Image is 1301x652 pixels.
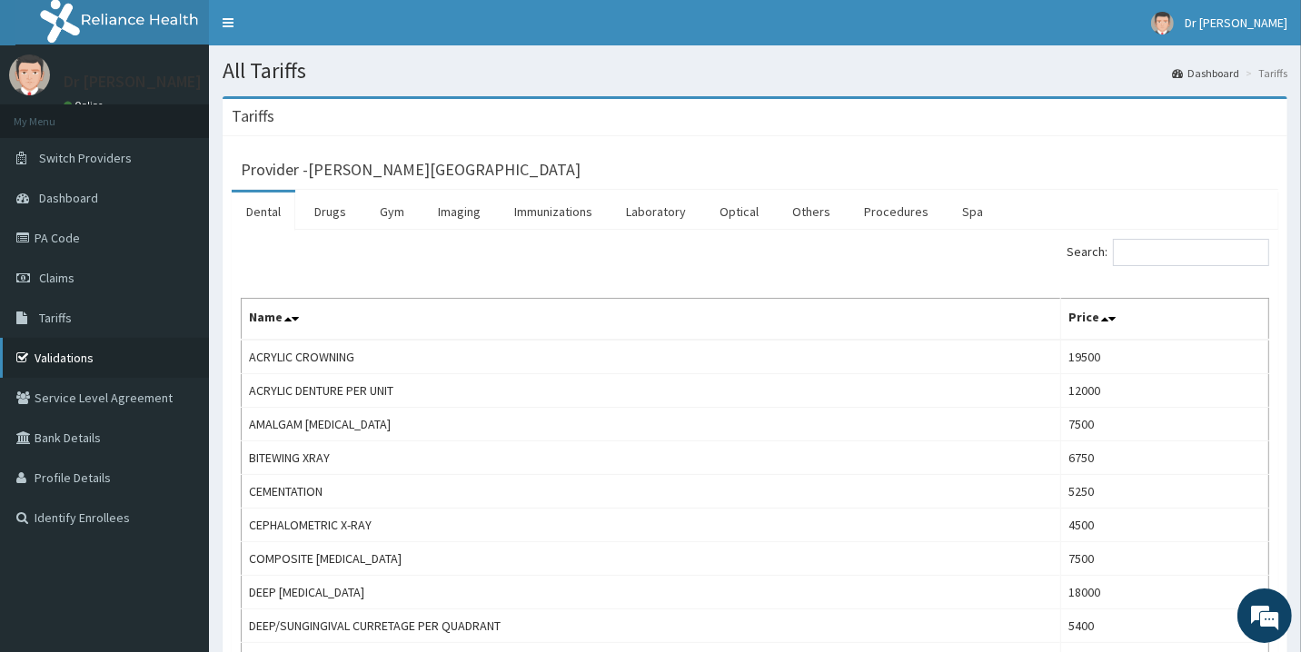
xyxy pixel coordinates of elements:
[64,74,202,90] p: Dr [PERSON_NAME]
[1060,509,1268,542] td: 4500
[1060,441,1268,475] td: 6750
[223,59,1287,83] h1: All Tariffs
[365,193,419,231] a: Gym
[1060,576,1268,609] td: 18000
[242,340,1061,374] td: ACRYLIC CROWNING
[611,193,700,231] a: Laboratory
[1060,340,1268,374] td: 19500
[1172,65,1239,81] a: Dashboard
[242,542,1061,576] td: COMPOSITE [MEDICAL_DATA]
[1060,408,1268,441] td: 7500
[242,408,1061,441] td: AMALGAM [MEDICAL_DATA]
[1113,239,1269,266] input: Search:
[242,609,1061,643] td: DEEP/SUNGINGIVAL CURRETAGE PER QUADRANT
[242,441,1061,475] td: BITEWING XRAY
[9,54,50,95] img: User Image
[1060,374,1268,408] td: 12000
[948,193,998,231] a: Spa
[300,193,361,231] a: Drugs
[241,162,581,178] h3: Provider - [PERSON_NAME][GEOGRAPHIC_DATA]
[1185,15,1287,31] span: Dr [PERSON_NAME]
[39,150,132,166] span: Switch Providers
[423,193,495,231] a: Imaging
[64,99,107,112] a: Online
[39,270,74,286] span: Claims
[778,193,845,231] a: Others
[39,310,72,326] span: Tariffs
[242,374,1061,408] td: ACRYLIC DENTURE PER UNIT
[1060,609,1268,643] td: 5400
[39,190,98,206] span: Dashboard
[500,193,607,231] a: Immunizations
[1151,12,1174,35] img: User Image
[1060,299,1268,341] th: Price
[232,193,295,231] a: Dental
[242,475,1061,509] td: CEMENTATION
[1067,239,1269,266] label: Search:
[849,193,943,231] a: Procedures
[1060,542,1268,576] td: 7500
[232,108,274,124] h3: Tariffs
[242,576,1061,609] td: DEEP [MEDICAL_DATA]
[1241,65,1287,81] li: Tariffs
[705,193,773,231] a: Optical
[1060,475,1268,509] td: 5250
[242,509,1061,542] td: CEPHALOMETRIC X-RAY
[242,299,1061,341] th: Name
